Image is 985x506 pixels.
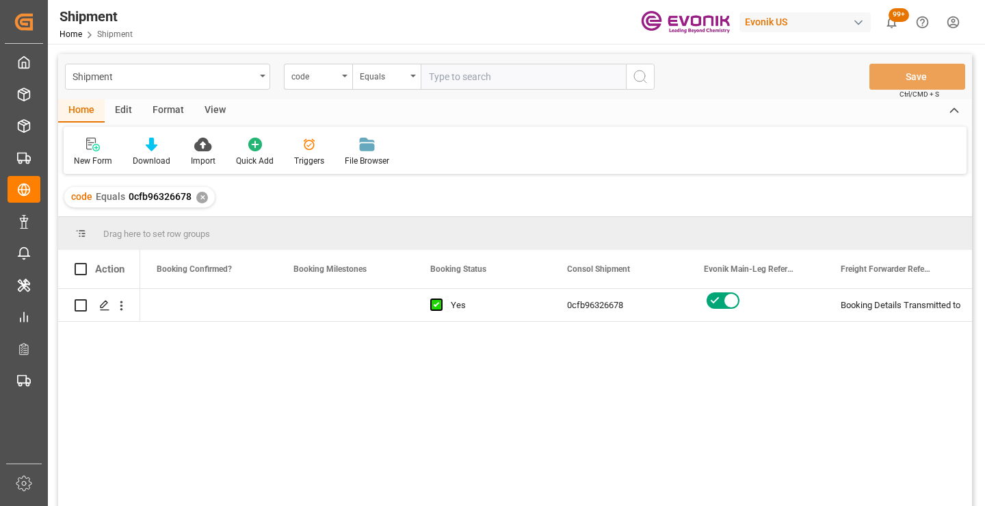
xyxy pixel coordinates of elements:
[876,7,907,38] button: show 102 new notifications
[551,289,687,321] div: 0cfb96326678
[236,155,274,167] div: Quick Add
[196,192,208,203] div: ✕
[95,263,124,275] div: Action
[293,264,367,274] span: Booking Milestones
[430,264,486,274] span: Booking Status
[58,99,105,123] div: Home
[291,67,338,83] div: code
[626,64,655,90] button: search button
[739,12,871,32] div: Evonik US
[60,6,133,27] div: Shipment
[129,191,192,202] span: 0cfb96326678
[345,155,389,167] div: File Browser
[191,155,215,167] div: Import
[74,155,112,167] div: New Form
[71,191,92,202] span: code
[421,64,626,90] input: Type to search
[103,229,210,239] span: Drag here to set row groups
[105,99,142,123] div: Edit
[142,99,194,123] div: Format
[73,67,255,84] div: Shipment
[133,155,170,167] div: Download
[869,64,965,90] button: Save
[907,7,938,38] button: Help Center
[841,290,945,321] div: Booking Details Transmitted to SAP
[360,67,406,83] div: Equals
[739,9,876,35] button: Evonik US
[352,64,421,90] button: open menu
[284,64,352,90] button: open menu
[841,264,932,274] span: Freight Forwarder Reference
[194,99,236,123] div: View
[641,10,730,34] img: Evonik-brand-mark-Deep-Purple-RGB.jpeg_1700498283.jpeg
[704,264,796,274] span: Evonik Main-Leg Reference
[899,89,939,99] span: Ctrl/CMD + S
[451,290,534,321] div: Yes
[60,29,82,39] a: Home
[96,191,125,202] span: Equals
[294,155,324,167] div: Triggers
[65,64,270,90] button: open menu
[157,264,232,274] span: Booking Confirmed?
[889,8,909,22] span: 99+
[567,264,630,274] span: Consol Shipment
[58,289,140,322] div: Press SPACE to select this row.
